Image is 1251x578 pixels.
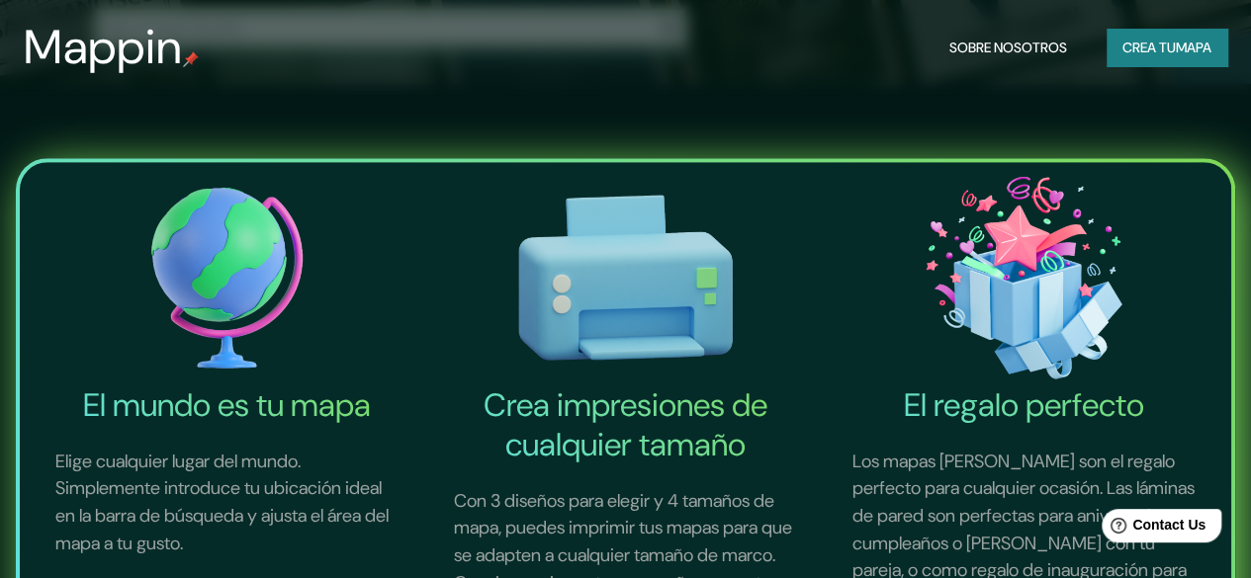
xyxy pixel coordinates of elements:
[941,29,1075,66] button: Sobre nosotros
[1122,39,1176,56] font: Crea tu
[183,51,199,67] img: pin de mapeo
[904,384,1144,426] font: El regalo perfecto
[55,450,389,555] font: Elige cualquier lugar del mundo. Simplemente introduce tu ubicación ideal en la barra de búsqueda...
[430,170,821,385] img: Crea impresiones de cualquier tamaño-icono
[949,39,1067,56] font: Sobre nosotros
[1075,501,1229,556] iframe: Help widget launcher
[484,384,767,465] font: Crea impresiones de cualquier tamaño
[24,16,183,78] font: Mappin
[1176,39,1211,56] font: mapa
[1107,29,1227,66] button: Crea tumapa
[32,170,422,385] img: El mundo es tu icono de mapa
[829,170,1219,385] img: El icono del regalo perfecto
[83,384,371,426] font: El mundo es tu mapa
